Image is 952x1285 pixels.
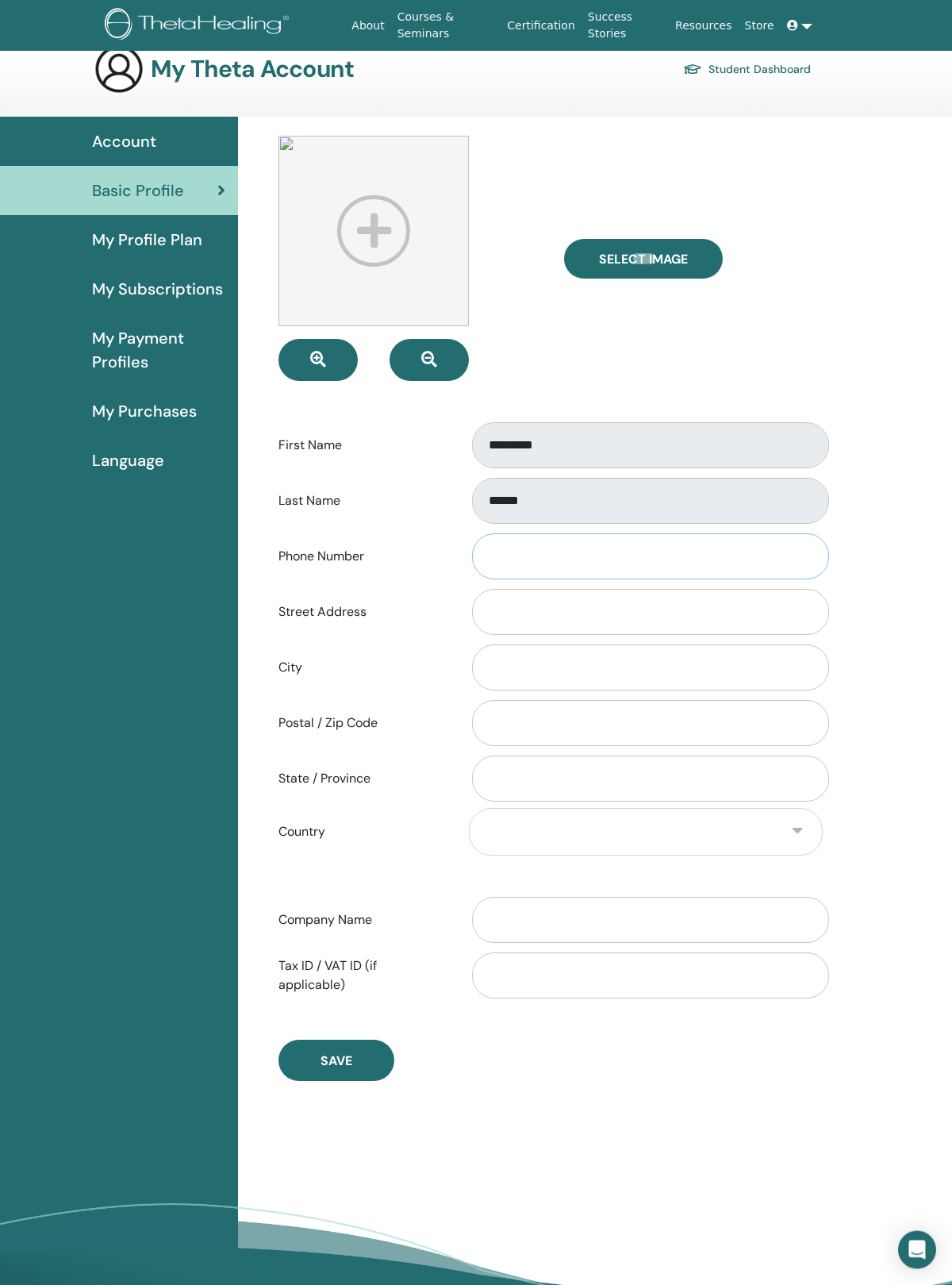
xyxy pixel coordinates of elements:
img: profile [278,136,469,326]
img: generic-user-icon.jpg [94,44,144,94]
span: My Purchases [92,399,197,423]
span: My Profile Plan [92,228,202,252]
label: State / Province [267,764,457,794]
span: Account [92,129,156,153]
a: Certification [501,11,581,40]
label: Postal / Zip Code [267,708,457,738]
a: Student Dashboard [683,58,811,80]
img: logo.png [105,8,294,44]
span: My Payment Profiles [92,326,225,374]
a: Courses & Seminars [391,2,501,48]
label: City [267,652,457,683]
span: Save [321,1052,352,1069]
label: Company Name [267,905,457,935]
a: Resources [669,11,739,40]
label: Country [267,817,457,847]
label: Tax ID / VAT ID (if applicable) [267,951,457,1000]
button: Save [278,1040,394,1081]
input: Select Image [633,253,654,264]
span: Select Image [599,251,688,267]
label: Last Name [267,486,457,516]
a: Success Stories [582,2,669,48]
span: My Subscriptions [92,277,223,301]
img: graduation-cap.svg [683,63,702,76]
span: Basic Profile [92,179,184,202]
a: About [345,11,390,40]
h3: My Theta Account [151,55,354,83]
span: Language [92,448,164,472]
label: First Name [267,430,457,460]
label: Street Address [267,597,457,627]
div: Open Intercom Messenger [898,1231,936,1269]
label: Phone Number [267,541,457,571]
a: Store [739,11,781,40]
